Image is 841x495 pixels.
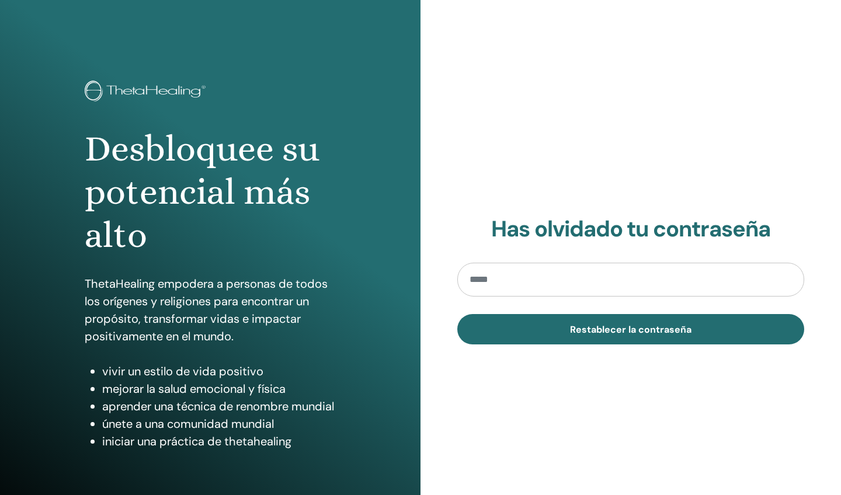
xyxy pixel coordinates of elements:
button: Restablecer la contraseña [457,314,804,344]
li: únete a una comunidad mundial [102,415,336,433]
h2: Has olvidado tu contraseña [457,216,804,243]
h1: Desbloquee su potencial más alto [85,127,336,257]
span: Restablecer la contraseña [570,323,691,336]
li: aprender una técnica de renombre mundial [102,398,336,415]
li: mejorar la salud emocional y física [102,380,336,398]
li: iniciar una práctica de thetahealing [102,433,336,450]
p: ThetaHealing empodera a personas de todos los orígenes y religiones para encontrar un propósito, ... [85,275,336,345]
li: vivir un estilo de vida positivo [102,362,336,380]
